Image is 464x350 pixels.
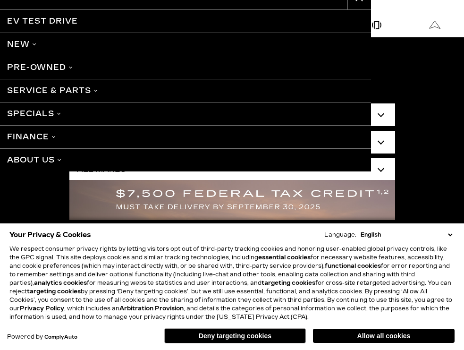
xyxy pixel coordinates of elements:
[44,334,77,340] a: ComplyAuto
[34,280,87,286] strong: analytics cookies
[324,232,356,238] div: Language:
[27,288,81,295] strong: targeting cookies
[119,305,184,312] strong: Arbitration Provision
[7,334,77,340] div: Powered by
[258,254,311,261] strong: essential cookies
[9,245,455,321] p: We respect consumer privacy rights by letting visitors opt out of third-party tracking cookies an...
[164,328,306,343] button: Deny targeting cookies
[358,230,455,239] select: Language Select
[262,280,315,286] strong: targeting cookies
[325,263,381,269] strong: functional cookies
[313,329,455,343] button: Allow all cookies
[20,305,64,312] a: Privacy Policy
[9,228,91,241] span: Your Privacy & Cookies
